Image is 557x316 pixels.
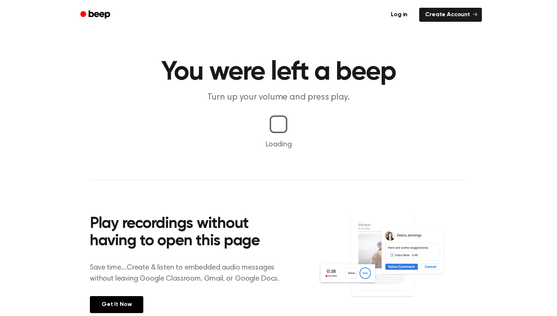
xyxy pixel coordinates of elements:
img: Voice Comments on Docs and Recording Widget [318,213,467,312]
p: Loading [9,139,548,150]
p: Turn up your volume and press play. [137,91,420,104]
a: Beep [75,8,117,22]
a: Log in [383,6,415,23]
h2: Play recordings without having to open this page [90,215,288,250]
p: Save time....Create & listen to embedded audio messages without leaving Google Classroom, Gmail, ... [90,262,288,284]
h1: You were left a beep [90,59,467,86]
a: Get It Now [90,296,143,313]
a: Create Account [419,8,482,22]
